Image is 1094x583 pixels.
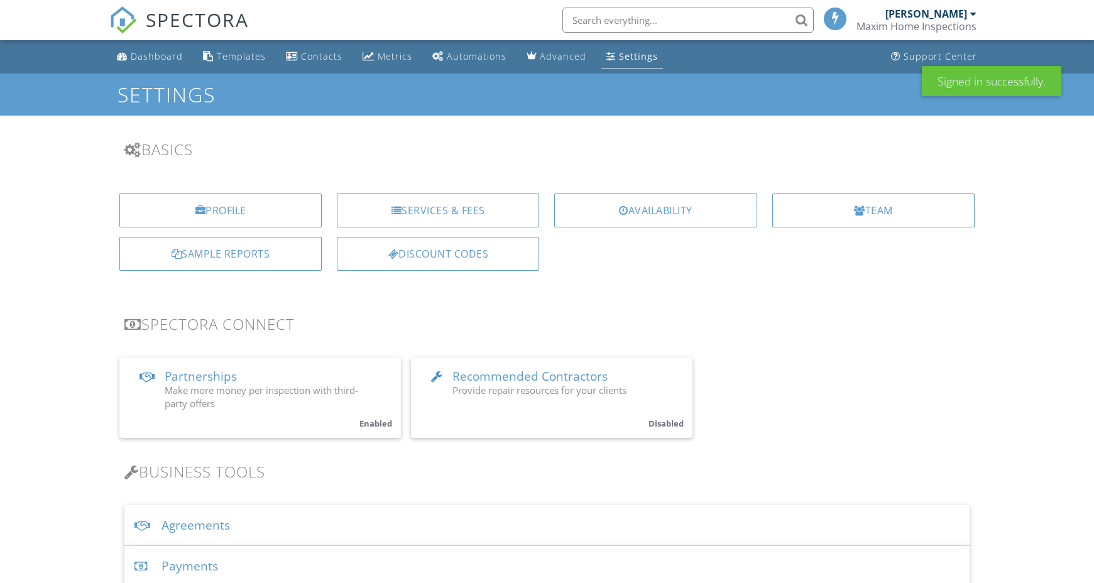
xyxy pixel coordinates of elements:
[447,50,506,62] div: Automations
[337,237,539,271] a: Discount Codes
[885,8,967,20] div: [PERSON_NAME]
[540,50,586,62] div: Advanced
[427,45,511,68] a: Automations (Basic)
[904,50,977,62] div: Support Center
[301,50,342,62] div: Contacts
[109,17,249,43] a: SPECTORA
[452,368,608,384] span: Recommended Contractors
[359,418,392,429] small: Enabled
[119,193,322,227] a: Profile
[562,8,814,33] input: Search everything...
[378,50,412,62] div: Metrics
[522,45,591,68] a: Advanced
[554,193,757,227] a: Availability
[112,45,188,68] a: Dashboard
[146,6,249,33] span: SPECTORA
[165,384,358,410] span: Make more money per inspection with third-party offers
[118,84,976,106] h1: Settings
[452,384,626,396] span: Provide repair resources for your clients
[358,45,417,68] a: Metrics
[648,418,684,429] small: Disabled
[165,368,237,384] span: Partnerships
[281,45,347,68] a: Contacts
[411,357,692,438] a: Recommended Contractors Provide repair resources for your clients Disabled
[119,237,322,271] a: Sample Reports
[886,45,982,68] a: Support Center
[217,50,266,62] div: Templates
[124,463,970,480] h3: Business Tools
[198,45,271,68] a: Templates
[772,193,975,227] a: Team
[619,50,658,62] div: Settings
[109,6,137,34] img: The Best Home Inspection Software - Spectora
[119,357,401,438] a: Partnerships Make more money per inspection with third-party offers Enabled
[601,45,663,68] a: Settings
[337,193,539,227] a: Services & Fees
[124,141,970,158] h3: Basics
[131,50,183,62] div: Dashboard
[922,66,1061,96] div: Signed in successfully.
[124,505,970,546] div: Agreements
[124,315,970,332] h3: Spectora Connect
[856,20,976,33] div: Maxim Home Inspections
